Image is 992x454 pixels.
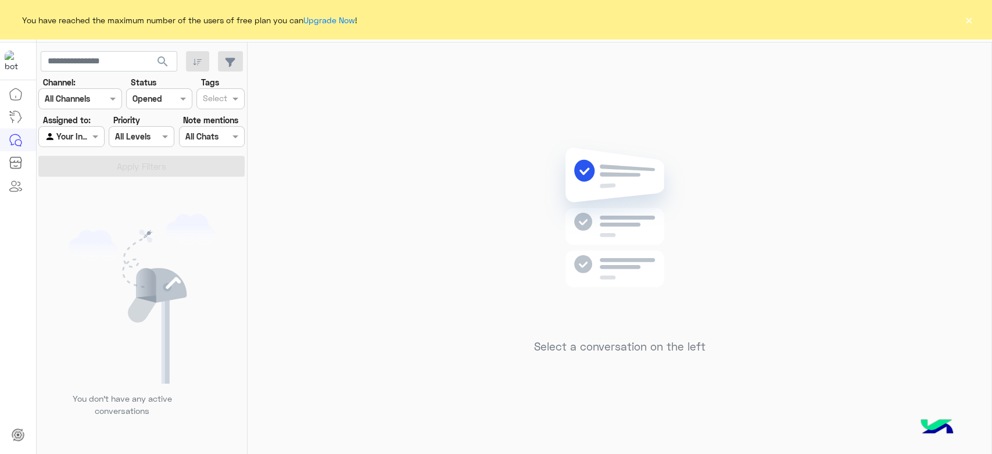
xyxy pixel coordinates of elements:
img: hulul-logo.png [916,407,957,448]
label: Channel: [43,76,76,88]
a: Upgrade Now [303,15,355,25]
img: no messages [536,138,704,331]
button: × [963,14,975,26]
label: Priority [113,114,140,126]
h5: Select a conversation on the left [534,340,705,353]
img: 713415422032625 [5,51,26,72]
span: You have reached the maximum number of the users of free plan you can ! [22,14,357,26]
button: Apply Filters [38,156,245,177]
button: search [149,51,177,76]
p: You don’t have any active conversations [63,392,181,417]
label: Assigned to: [43,114,91,126]
label: Status [131,76,156,88]
span: search [156,55,170,69]
div: Select [201,92,227,107]
img: empty users [69,214,215,384]
label: Tags [201,76,219,88]
label: Note mentions [183,114,238,126]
